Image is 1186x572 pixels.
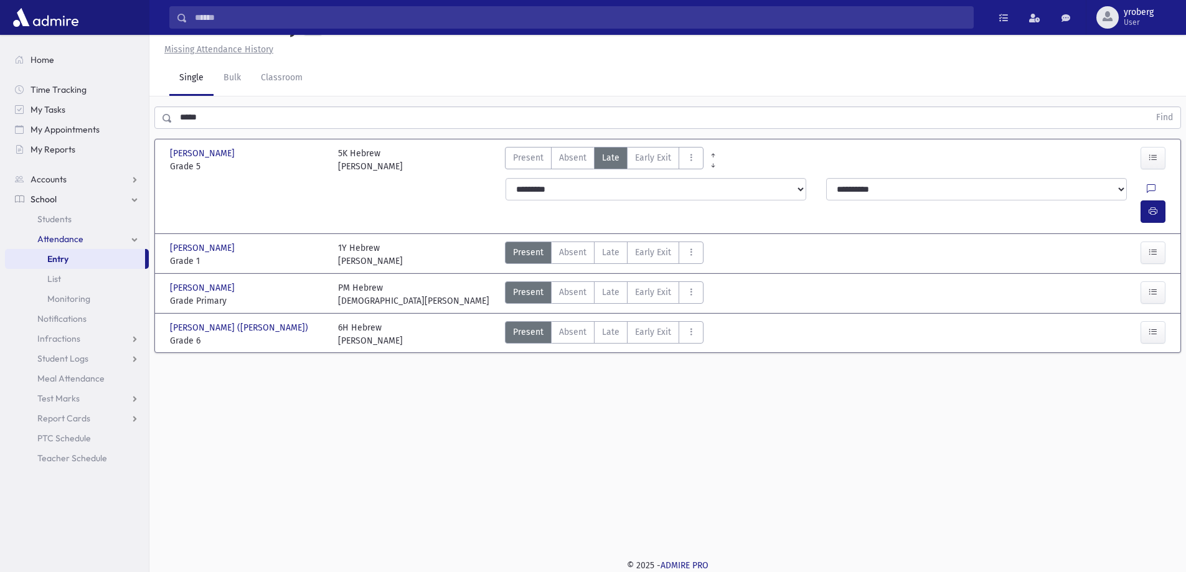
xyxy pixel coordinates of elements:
[338,147,403,173] div: 5K Hebrew [PERSON_NAME]
[635,286,671,299] span: Early Exit
[5,139,149,159] a: My Reports
[1149,107,1180,128] button: Find
[559,326,586,339] span: Absent
[169,559,1166,572] div: © 2025 -
[170,160,326,173] span: Grade 5
[5,408,149,428] a: Report Cards
[159,44,273,55] a: Missing Attendance History
[170,321,311,334] span: [PERSON_NAME] ([PERSON_NAME])
[5,428,149,448] a: PTC Schedule
[5,50,149,70] a: Home
[47,253,68,265] span: Entry
[37,353,88,364] span: Student Logs
[5,80,149,100] a: Time Tracking
[31,54,54,65] span: Home
[37,313,87,324] span: Notifications
[635,326,671,339] span: Early Exit
[635,151,671,164] span: Early Exit
[170,281,237,294] span: [PERSON_NAME]
[1124,7,1154,17] span: yroberg
[505,281,704,307] div: AttTypes
[338,241,403,268] div: 1Y Hebrew [PERSON_NAME]
[169,61,214,96] a: Single
[505,241,704,268] div: AttTypes
[602,151,619,164] span: Late
[635,246,671,259] span: Early Exit
[1124,17,1154,27] span: User
[10,5,82,30] img: AdmirePro
[37,233,83,245] span: Attendance
[170,294,326,307] span: Grade Primary
[47,293,90,304] span: Monitoring
[37,333,80,344] span: Infractions
[37,433,91,444] span: PTC Schedule
[5,368,149,388] a: Meal Attendance
[513,246,544,259] span: Present
[31,124,100,135] span: My Appointments
[37,452,107,464] span: Teacher Schedule
[47,273,61,284] span: List
[5,269,149,289] a: List
[5,349,149,368] a: Student Logs
[5,169,149,189] a: Accounts
[31,84,87,95] span: Time Tracking
[5,209,149,229] a: Students
[170,147,237,160] span: [PERSON_NAME]
[5,249,145,269] a: Entry
[513,286,544,299] span: Present
[5,189,149,209] a: School
[187,6,973,29] input: Search
[513,326,544,339] span: Present
[37,413,90,424] span: Report Cards
[214,61,251,96] a: Bulk
[170,241,237,255] span: [PERSON_NAME]
[37,373,105,384] span: Meal Attendance
[37,213,72,225] span: Students
[602,286,619,299] span: Late
[5,229,149,249] a: Attendance
[505,321,704,347] div: AttTypes
[31,174,67,185] span: Accounts
[505,147,704,173] div: AttTypes
[602,246,619,259] span: Late
[5,448,149,468] a: Teacher Schedule
[5,289,149,309] a: Monitoring
[513,151,544,164] span: Present
[5,120,149,139] a: My Appointments
[338,281,489,307] div: PM Hebrew [DEMOGRAPHIC_DATA][PERSON_NAME]
[170,255,326,268] span: Grade 1
[602,326,619,339] span: Late
[559,151,586,164] span: Absent
[5,309,149,329] a: Notifications
[559,286,586,299] span: Absent
[5,388,149,408] a: Test Marks
[37,393,80,404] span: Test Marks
[5,100,149,120] a: My Tasks
[5,329,149,349] a: Infractions
[559,246,586,259] span: Absent
[31,104,65,115] span: My Tasks
[338,321,403,347] div: 6H Hebrew [PERSON_NAME]
[31,144,75,155] span: My Reports
[251,61,313,96] a: Classroom
[164,44,273,55] u: Missing Attendance History
[170,334,326,347] span: Grade 6
[31,194,57,205] span: School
